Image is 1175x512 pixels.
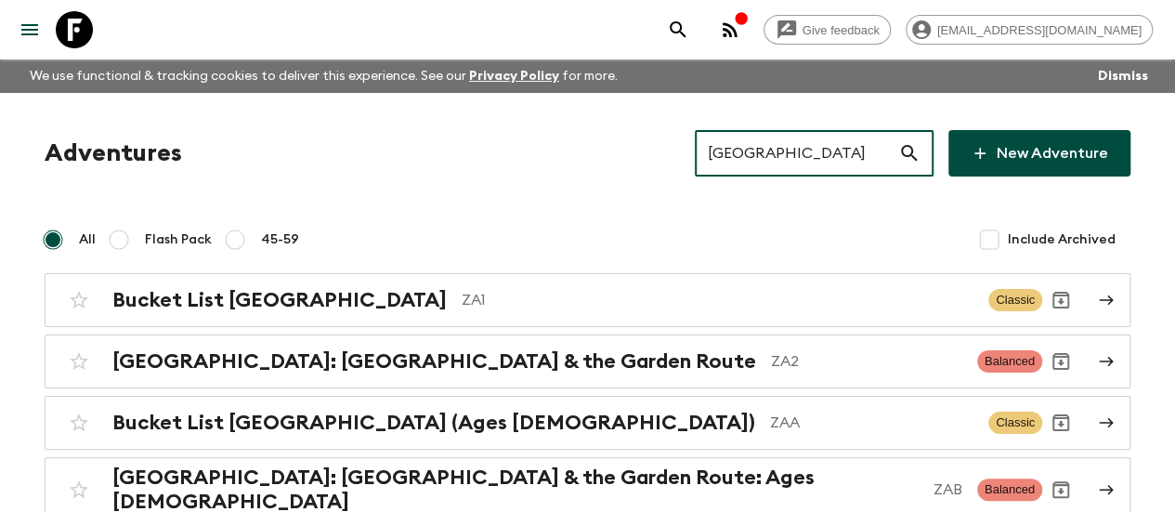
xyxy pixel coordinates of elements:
[659,11,697,48] button: search adventures
[1008,230,1116,249] span: Include Archived
[79,230,96,249] span: All
[45,335,1130,388] a: [GEOGRAPHIC_DATA]: [GEOGRAPHIC_DATA] & the Garden RouteZA2BalancedArchive
[1042,404,1079,441] button: Archive
[764,15,891,45] a: Give feedback
[11,11,48,48] button: menu
[927,23,1152,37] span: [EMAIL_ADDRESS][DOMAIN_NAME]
[792,23,890,37] span: Give feedback
[462,289,973,311] p: ZA1
[1093,63,1153,89] button: Dismiss
[1042,471,1079,508] button: Archive
[988,412,1042,434] span: Classic
[977,350,1042,373] span: Balanced
[261,230,299,249] span: 45-59
[45,273,1130,327] a: Bucket List [GEOGRAPHIC_DATA]ZA1ClassicArchive
[695,127,898,179] input: e.g. AR1, Argentina
[770,412,973,434] p: ZAA
[948,130,1130,177] a: New Adventure
[22,59,625,93] p: We use functional & tracking cookies to deliver this experience. See our for more.
[1042,343,1079,380] button: Archive
[771,350,962,373] p: ZA2
[977,479,1042,501] span: Balanced
[145,230,212,249] span: Flash Pack
[112,411,755,435] h2: Bucket List [GEOGRAPHIC_DATA] (Ages [DEMOGRAPHIC_DATA])
[112,349,756,374] h2: [GEOGRAPHIC_DATA]: [GEOGRAPHIC_DATA] & the Garden Route
[906,15,1153,45] div: [EMAIL_ADDRESS][DOMAIN_NAME]
[1042,282,1079,319] button: Archive
[988,289,1042,311] span: Classic
[45,135,182,172] h1: Adventures
[469,70,559,83] a: Privacy Policy
[933,479,962,501] p: ZAB
[45,396,1130,450] a: Bucket List [GEOGRAPHIC_DATA] (Ages [DEMOGRAPHIC_DATA])ZAAClassicArchive
[112,288,447,312] h2: Bucket List [GEOGRAPHIC_DATA]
